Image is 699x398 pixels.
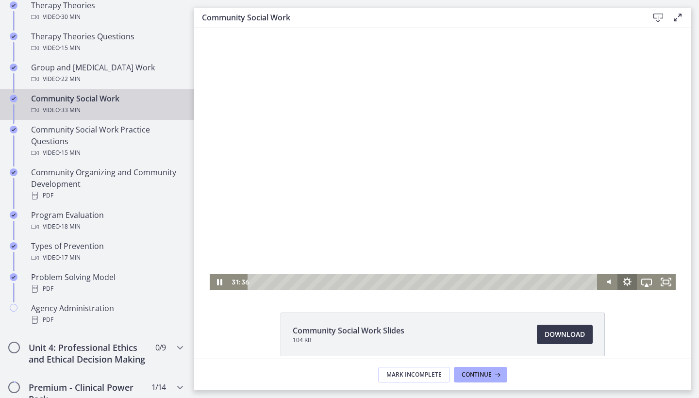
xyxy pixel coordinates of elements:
[10,242,17,250] i: Completed
[31,104,183,116] div: Video
[10,95,17,102] i: Completed
[31,283,183,295] div: PDF
[537,325,593,344] a: Download
[60,104,81,116] span: · 33 min
[60,73,81,85] span: · 22 min
[31,31,183,54] div: Therapy Theories Questions
[10,211,17,219] i: Completed
[31,240,183,264] div: Types of Prevention
[10,273,17,281] i: Completed
[31,166,183,201] div: Community Organizing and Community Development
[31,147,183,159] div: Video
[60,147,81,159] span: · 15 min
[60,42,81,54] span: · 15 min
[462,371,492,379] span: Continue
[293,336,404,344] span: 104 KB
[10,168,17,176] i: Completed
[10,64,17,71] i: Completed
[202,12,633,23] h3: Community Social Work
[31,190,183,201] div: PDF
[378,367,450,382] button: Mark Incomplete
[10,33,17,40] i: Completed
[31,62,183,85] div: Group and [MEDICAL_DATA] Work
[31,271,183,295] div: Problem Solving Model
[60,221,81,232] span: · 18 min
[443,246,462,262] button: Airplay
[404,246,423,262] button: Mute
[462,246,482,262] button: Fullscreen
[10,1,17,9] i: Completed
[293,325,404,336] span: Community Social Work Slides
[31,73,183,85] div: Video
[10,126,17,133] i: Completed
[31,11,183,23] div: Video
[31,302,183,326] div: Agency Administration
[31,93,183,116] div: Community Social Work
[155,342,166,353] span: 0 / 9
[194,28,691,290] iframe: Video Lesson
[31,209,183,232] div: Program Evaluation
[31,314,183,326] div: PDF
[545,329,585,340] span: Download
[60,252,81,264] span: · 17 min
[386,371,442,379] span: Mark Incomplete
[31,124,183,159] div: Community Social Work Practice Questions
[29,342,147,365] h2: Unit 4: Professional Ethics and Ethical Decision Making
[454,367,507,382] button: Continue
[423,246,443,262] button: Show settings menu
[151,381,166,393] span: 1 / 14
[31,42,183,54] div: Video
[60,11,81,23] span: · 30 min
[31,252,183,264] div: Video
[31,221,183,232] div: Video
